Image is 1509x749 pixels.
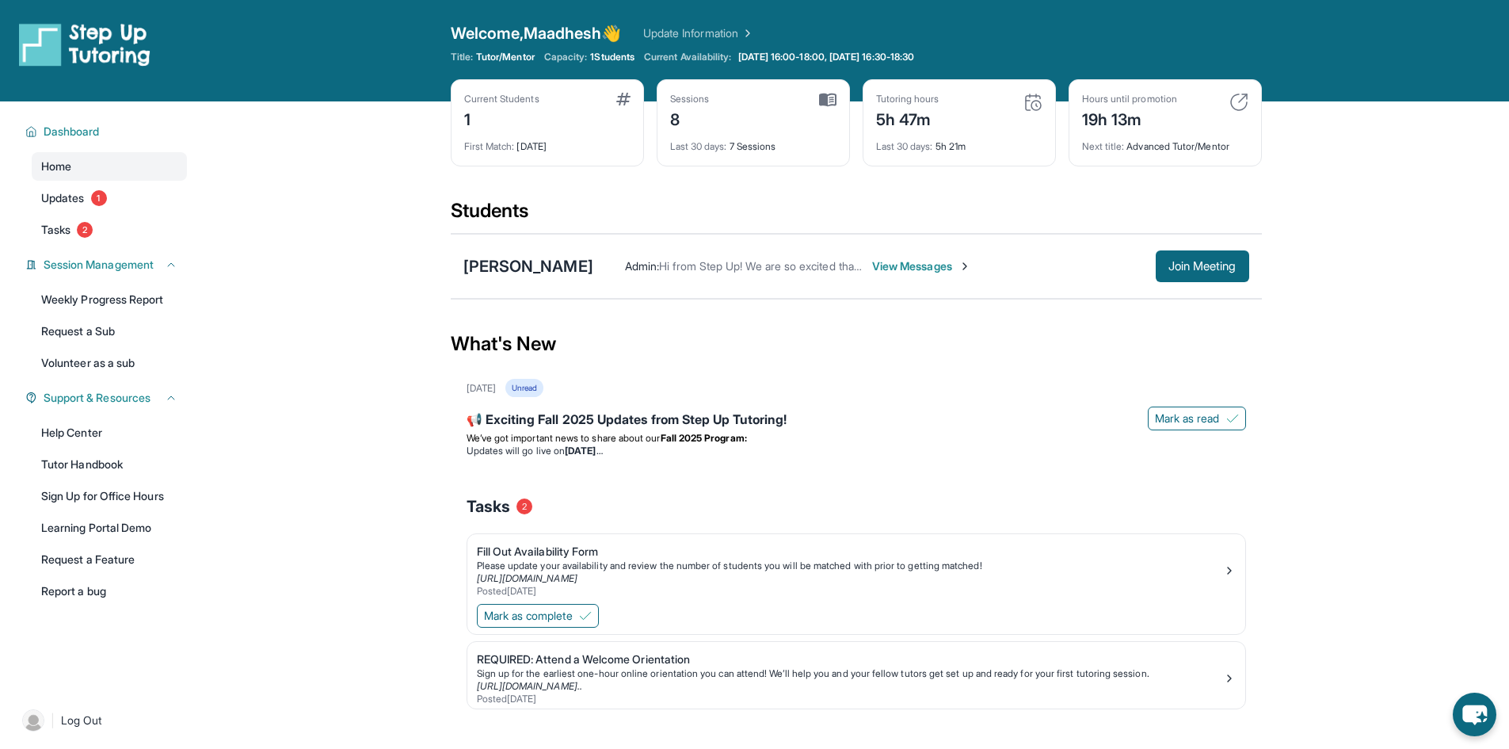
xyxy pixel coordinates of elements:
a: Volunteer as a sub [32,349,187,377]
a: Fill Out Availability FormPlease update your availability and review the number of students you w... [467,534,1245,601]
img: card [616,93,631,105]
div: Advanced Tutor/Mentor [1082,131,1248,153]
div: Hours until promotion [1082,93,1177,105]
img: card [819,93,836,107]
a: [URL][DOMAIN_NAME] [477,572,577,584]
span: | [51,711,55,730]
span: Dashboard [44,124,100,139]
img: logo [19,22,151,67]
button: Mark as complete [477,604,599,628]
a: Weekly Progress Report [32,285,187,314]
a: REQUIRED: Attend a Welcome OrientationSign up for the earliest one-hour online orientation you ca... [467,642,1245,709]
span: View Messages [872,258,971,274]
div: 8 [670,105,710,131]
a: [URL][DOMAIN_NAME].. [477,680,582,692]
div: Please update your availability and review the number of students you will be matched with prior ... [477,560,1223,572]
span: Last 30 days : [876,140,933,152]
div: 📢 Exciting Fall 2025 Updates from Step Up Tutoring! [467,410,1246,432]
img: Chevron-Right [958,260,971,273]
button: Join Meeting [1156,250,1249,282]
button: chat-button [1453,693,1496,736]
span: Updates [41,190,85,206]
div: [DATE] [467,382,496,395]
img: card [1229,93,1248,112]
div: Posted [DATE] [477,693,1223,705]
a: Update Information [643,25,754,41]
span: Admin : [625,259,659,273]
a: Tutor Handbook [32,450,187,479]
a: Request a Feature [32,545,187,574]
span: Last 30 days : [670,140,727,152]
div: Unread [505,379,543,397]
span: 1 [91,190,107,206]
strong: Fall 2025 Program: [661,432,747,444]
span: Session Management [44,257,154,273]
div: Fill Out Availability Form [477,544,1223,560]
span: Join Meeting [1168,262,1237,271]
a: Request a Sub [32,317,187,346]
div: Students [451,198,1262,233]
button: Support & Resources [37,390,177,406]
span: Tasks [467,495,510,518]
a: |Log Out [16,703,187,738]
span: Capacity: [544,51,588,63]
div: Sessions [670,93,710,105]
div: Posted [DATE] [477,585,1223,598]
img: Mark as complete [579,610,592,622]
strong: [DATE] [565,445,602,457]
img: card [1023,93,1042,112]
span: 1 Students [590,51,634,63]
div: Sign up for the earliest one-hour online orientation you can attend! We’ll help you and your fell... [477,667,1223,680]
span: Tutor/Mentor [476,51,535,63]
a: Tasks2 [32,216,187,244]
span: First Match : [464,140,515,152]
span: Mark as read [1155,411,1220,426]
span: Support & Resources [44,390,151,406]
a: Report a bug [32,577,187,606]
div: 5h 21m [876,131,1042,153]
span: Mark as complete [484,608,573,624]
span: Next title : [1082,140,1125,152]
button: Dashboard [37,124,177,139]
a: [DATE] 16:00-18:00, [DATE] 16:30-18:30 [735,51,918,63]
div: 7 Sessions [670,131,836,153]
span: Welcome, Maadhesh 👋 [451,22,621,44]
div: 19h 13m [1082,105,1177,131]
a: Home [32,152,187,181]
span: [DATE] 16:00-18:00, [DATE] 16:30-18:30 [738,51,915,63]
a: Learning Portal Demo [32,514,187,542]
li: Updates will go live on [467,445,1246,457]
span: Title: [451,51,473,63]
span: 2 [77,222,93,238]
span: Log Out [61,713,102,728]
img: Mark as read [1226,412,1239,425]
div: REQUIRED: Attend a Welcome Orientation [477,652,1223,667]
img: user-img [22,709,44,732]
span: Tasks [41,222,70,238]
div: What's New [451,309,1262,379]
button: Session Management [37,257,177,273]
div: 5h 47m [876,105,939,131]
div: 1 [464,105,539,131]
img: Chevron Right [738,25,754,41]
a: Updates1 [32,184,187,212]
span: 2 [516,499,532,514]
button: Mark as read [1148,407,1246,430]
div: Tutoring hours [876,93,939,105]
div: Current Students [464,93,539,105]
span: We’ve got important news to share about our [467,432,661,444]
div: [PERSON_NAME] [463,255,593,277]
a: Sign Up for Office Hours [32,482,187,510]
span: Home [41,159,71,174]
a: Help Center [32,418,187,447]
div: [DATE] [464,131,631,153]
span: Current Availability: [644,51,731,63]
